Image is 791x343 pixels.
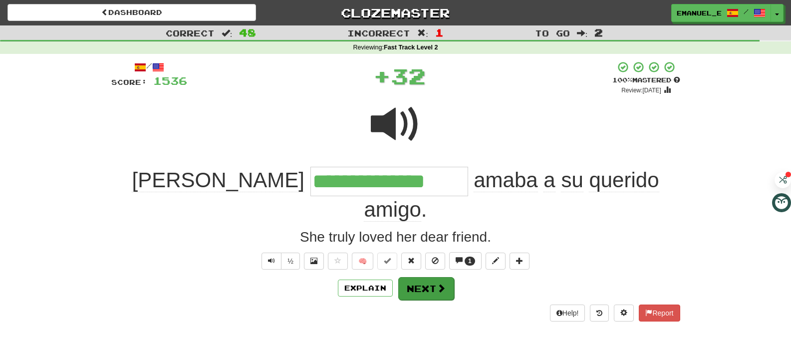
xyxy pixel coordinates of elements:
span: querido [589,168,659,192]
span: : [577,29,588,37]
span: Incorrect [347,28,410,38]
span: su [561,168,583,192]
button: Next [398,277,454,300]
button: ½ [281,253,300,270]
span: amaba [474,168,537,192]
span: 1 [468,258,472,265]
span: Score: [111,78,147,86]
button: 🧠 [352,253,373,270]
small: Review: [DATE] [621,87,661,94]
span: To go [535,28,570,38]
button: Set this sentence to 100% Mastered (alt+m) [377,253,397,270]
button: Play sentence audio (ctl+space) [262,253,281,270]
button: Explain [338,280,393,297]
a: emanuel_e / [671,4,771,22]
strong: Fast Track Level 2 [384,44,438,51]
span: amigo [364,198,421,222]
span: . [364,168,659,222]
span: : [222,29,233,37]
button: Help! [550,305,585,322]
button: Add to collection (alt+a) [510,253,529,270]
button: Show image (alt+x) [304,253,324,270]
span: Correct [166,28,215,38]
button: Reset to 0% Mastered (alt+r) [401,253,421,270]
a: Clozemaster [271,4,520,21]
span: 1536 [153,74,187,87]
span: 48 [239,26,256,38]
span: 32 [391,63,426,88]
span: 100 % [612,76,632,84]
span: [PERSON_NAME] [132,168,304,192]
div: She truly loved her dear friend. [111,227,680,247]
span: + [373,61,391,91]
span: 2 [594,26,603,38]
div: Text-to-speech controls [260,253,300,270]
button: Edit sentence (alt+d) [486,253,506,270]
button: Favorite sentence (alt+f) [328,253,348,270]
button: Report [639,305,680,322]
a: Dashboard [7,4,256,21]
button: Round history (alt+y) [590,305,609,322]
div: / [111,61,187,73]
button: 1 [449,252,482,269]
span: : [417,29,428,37]
span: a [543,168,555,192]
button: Ignore sentence (alt+i) [425,253,445,270]
span: emanuel_e [677,8,722,17]
span: 1 [435,26,444,38]
span: / [744,8,749,15]
div: Mastered [612,76,680,85]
